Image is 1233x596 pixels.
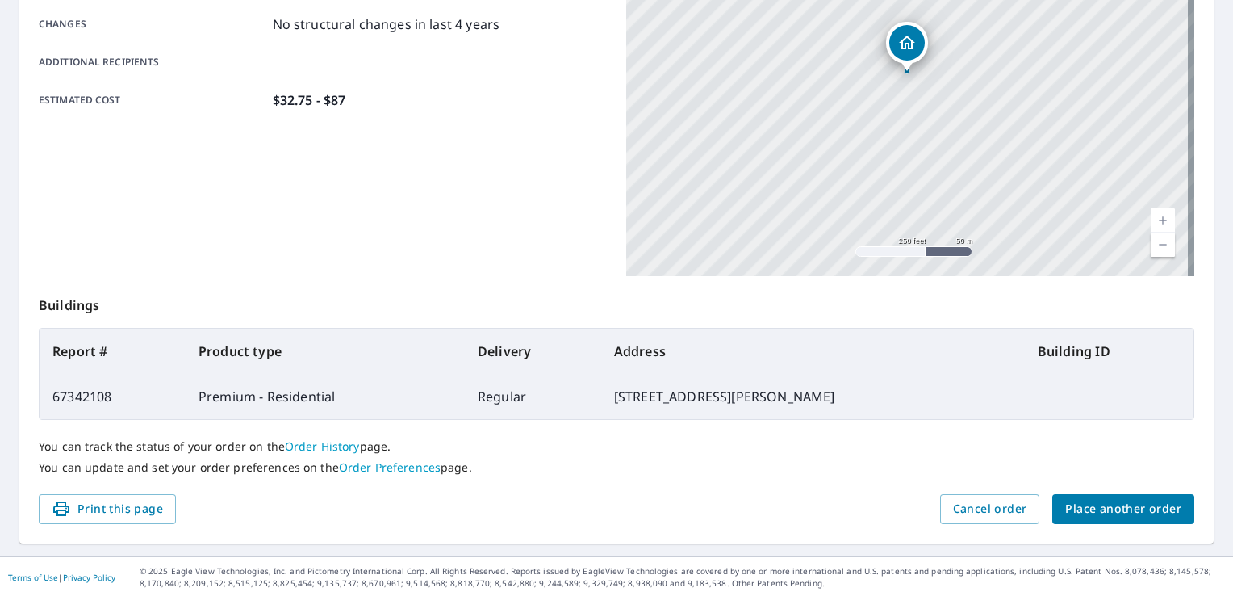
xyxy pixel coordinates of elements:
td: [STREET_ADDRESS][PERSON_NAME] [601,374,1025,419]
th: Product type [186,329,465,374]
p: Changes [39,15,266,34]
p: Buildings [39,276,1194,328]
td: Regular [465,374,601,419]
a: Current Level 17, Zoom In [1151,208,1175,233]
p: | [8,573,115,582]
p: No structural changes in last 4 years [273,15,500,34]
a: Current Level 17, Zoom Out [1151,233,1175,257]
td: Premium - Residential [186,374,465,419]
span: Place another order [1065,499,1181,519]
p: $32.75 - $87 [273,90,346,110]
p: Additional recipients [39,55,266,69]
span: Cancel order [953,499,1027,519]
span: Print this page [52,499,163,519]
button: Print this page [39,494,176,524]
th: Address [601,329,1025,374]
button: Place another order [1052,494,1194,524]
th: Building ID [1025,329,1193,374]
div: Dropped pin, building 1, Residential property, 4925 W Cornelia Ave Chicago, IL 60641 [886,22,928,72]
p: Estimated cost [39,90,266,110]
a: Order Preferences [339,460,441,475]
a: Order History [285,439,360,454]
p: © 2025 Eagle View Technologies, Inc. and Pictometry International Corp. All Rights Reserved. Repo... [140,565,1225,590]
p: You can update and set your order preferences on the page. [39,460,1194,475]
button: Cancel order [940,494,1040,524]
a: Privacy Policy [63,572,115,583]
p: You can track the status of your order on the page. [39,439,1194,454]
th: Delivery [465,329,601,374]
th: Report # [40,329,186,374]
td: 67342108 [40,374,186,419]
a: Terms of Use [8,572,58,583]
